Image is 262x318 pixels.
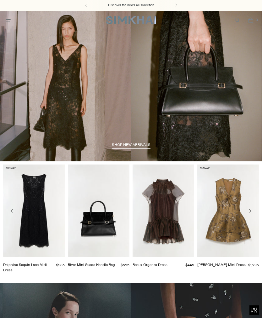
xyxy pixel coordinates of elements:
button: Move to next carousel slide [244,205,256,217]
button: Open menu modal [2,14,15,27]
span: shop new arrivals [112,142,150,147]
a: [PERSON_NAME] Mini Dress [197,263,246,267]
span: 0 [254,17,259,23]
a: River Mini Suede Handle Bag [68,263,115,267]
a: shop new arrivals [112,142,150,149]
a: Discover the new Fall Collection [108,3,154,8]
a: Beaux Organza Dress [133,263,167,267]
button: Move to previous carousel slide [6,205,18,217]
a: Open cart modal [244,14,257,27]
a: Open search modal [231,14,243,27]
a: Delphine Sequin Lace Midi Dress [3,263,47,273]
a: SIMKHAI [106,16,156,25]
